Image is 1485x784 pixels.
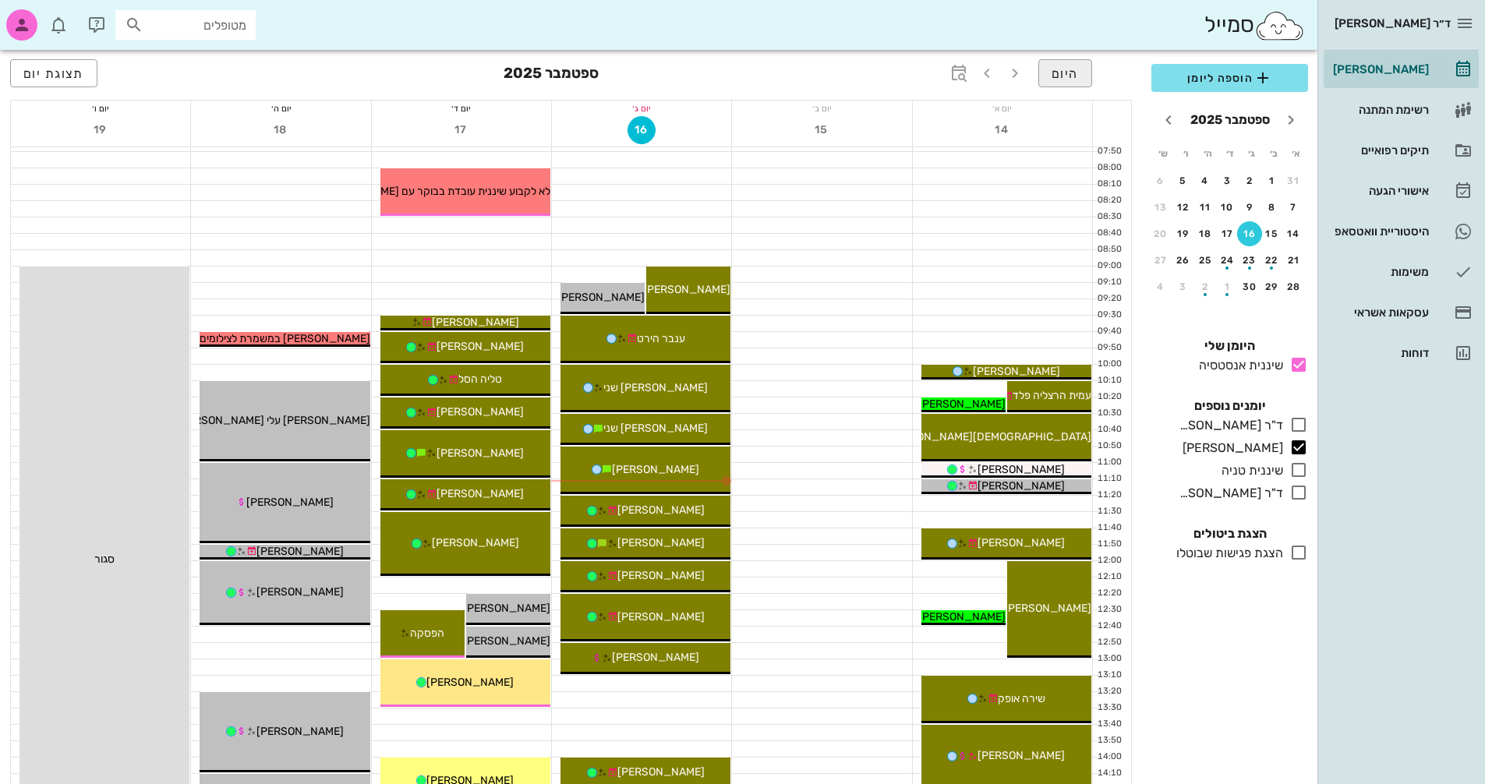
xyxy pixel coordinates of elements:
div: 09:10 [1093,276,1125,289]
div: אישורי הגעה [1330,185,1429,197]
button: היום [1038,59,1092,87]
span: [PERSON_NAME] [437,405,524,418]
button: 18 [267,116,295,144]
div: 13:20 [1093,685,1125,698]
div: 12:40 [1093,620,1125,633]
button: 1 [1260,168,1285,193]
div: 14 [1282,228,1306,239]
div: 8 [1260,202,1285,213]
div: 23 [1237,255,1262,266]
button: תצוגת יום [10,59,97,87]
th: ד׳ [1219,140,1239,167]
div: 13 [1148,202,1173,213]
span: [DEMOGRAPHIC_DATA][PERSON_NAME] [886,430,1091,443]
span: [PERSON_NAME] [617,536,705,549]
div: 08:00 [1093,161,1125,175]
span: [PERSON_NAME] [978,463,1065,476]
th: ו׳ [1175,140,1195,167]
div: הצגת פגישות שבוטלו [1170,544,1283,563]
div: משימות [1330,266,1429,278]
span: [PERSON_NAME] [246,496,334,509]
div: 10 [1215,202,1240,213]
div: 28 [1282,281,1306,292]
span: סגור [94,553,115,566]
div: 12 [1171,202,1196,213]
span: [PERSON_NAME] שני [603,422,708,435]
div: 14:10 [1093,767,1125,780]
div: 19 [1171,228,1196,239]
span: [PERSON_NAME] [617,765,705,779]
span: תג [46,12,55,22]
button: 9 [1237,195,1262,220]
button: 11 [1193,195,1218,220]
h3: ספטמבר 2025 [504,59,599,90]
div: 29 [1260,281,1285,292]
h4: היומן שלי [1151,337,1308,355]
h4: יומנים נוספים [1151,397,1308,415]
button: 21 [1282,248,1306,273]
button: 31 [1282,168,1306,193]
span: [PERSON_NAME] [256,545,344,558]
div: היסטוריית וואטסאפ [1330,225,1429,238]
div: 11:00 [1093,456,1125,469]
button: 3 [1215,168,1240,193]
div: 11:50 [1093,538,1125,551]
div: 09:20 [1093,292,1125,305]
div: 1 [1215,281,1240,292]
span: [PERSON_NAME] [1004,602,1091,615]
button: 19 [1171,221,1196,246]
div: תיקים רפואיים [1330,144,1429,157]
span: [PERSON_NAME] [612,651,699,664]
div: עסקאות אשראי [1330,306,1429,319]
div: 08:50 [1093,243,1125,256]
span: [PERSON_NAME] [978,749,1065,762]
span: [PERSON_NAME] [617,569,705,582]
span: תצוגת יום [23,66,84,81]
span: [PERSON_NAME] [256,725,344,738]
div: 09:40 [1093,325,1125,338]
div: 6 [1148,175,1173,186]
button: חודש שעבר [1277,106,1305,134]
span: [PERSON_NAME] [463,634,550,648]
div: 4 [1148,281,1173,292]
div: [PERSON_NAME] [1330,63,1429,76]
span: טליה הסל [458,373,502,386]
div: 25 [1193,255,1218,266]
span: 17 [447,123,476,136]
div: 18 [1193,228,1218,239]
th: א׳ [1286,140,1306,167]
div: 20 [1148,228,1173,239]
span: הפסקה [410,627,444,640]
div: 11 [1193,202,1218,213]
span: עמית הרצליה פלד [1013,389,1091,402]
a: תיקים רפואיים [1324,132,1479,169]
button: 10 [1215,195,1240,220]
div: יום א׳ [913,101,1092,116]
div: 27 [1148,255,1173,266]
span: [PERSON_NAME] [432,316,519,329]
th: ש׳ [1153,140,1173,167]
button: 7 [1282,195,1306,220]
div: 10:20 [1093,390,1125,404]
div: 24 [1215,255,1240,266]
div: 12:00 [1093,554,1125,567]
a: היסטוריית וואטסאפ [1324,213,1479,250]
div: [PERSON_NAME] [1176,439,1283,457]
div: 08:40 [1093,227,1125,240]
div: 09:30 [1093,309,1125,322]
button: 8 [1260,195,1285,220]
button: 17 [1215,221,1240,246]
div: 2 [1193,281,1218,292]
button: 19 [87,116,115,144]
button: 5 [1171,168,1196,193]
button: 22 [1260,248,1285,273]
div: שיננית אנסטסיה [1193,356,1283,375]
th: ג׳ [1242,140,1262,167]
button: 14 [1282,221,1306,246]
span: [PERSON_NAME] [426,676,514,689]
button: חודש הבא [1154,106,1183,134]
button: 14 [988,116,1017,144]
span: 19 [87,123,115,136]
div: יום ג׳ [552,101,731,116]
button: 29 [1260,274,1285,299]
